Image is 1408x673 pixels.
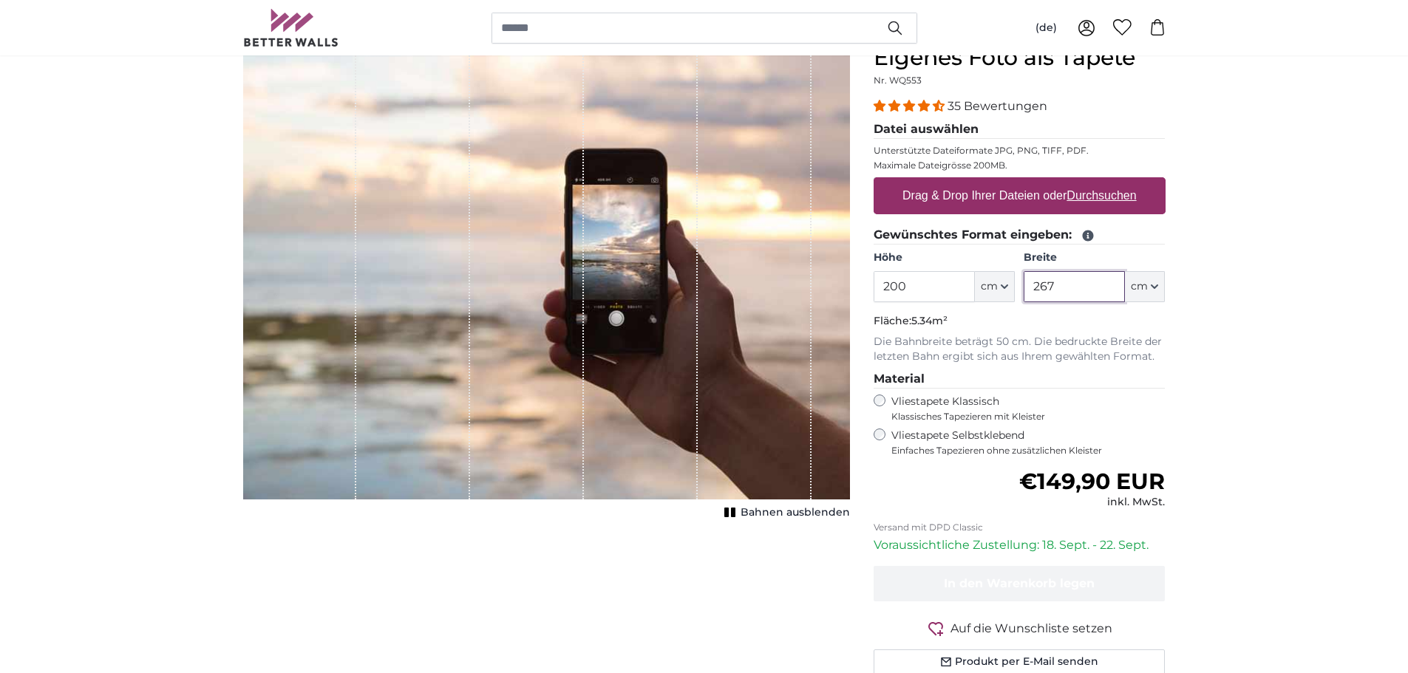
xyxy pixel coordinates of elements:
span: Auf die Wunschliste setzen [950,620,1112,638]
span: In den Warenkorb legen [944,576,1095,590]
button: (de) [1024,15,1069,41]
p: Maximale Dateigrösse 200MB. [874,160,1166,171]
span: cm [981,279,998,294]
span: cm [1131,279,1148,294]
p: Fläche: [874,314,1166,329]
p: Versand mit DPD Classic [874,522,1166,533]
span: 4.34 stars [874,99,948,113]
button: cm [975,271,1015,302]
span: Klassisches Tapezieren mit Kleister [891,411,1153,423]
div: inkl. MwSt. [1019,495,1165,510]
label: Vliestapete Klassisch [891,394,1153,423]
span: Einfaches Tapezieren ohne zusätzlichen Kleister [891,445,1166,457]
legend: Material [874,370,1166,389]
p: Unterstützte Dateiformate JPG, PNG, TIFF, PDF. [874,145,1166,157]
h1: Eigenes Foto als Tapete [874,44,1166,71]
label: Höhe [874,250,1015,265]
p: Voraussichtliche Zustellung: 18. Sept. - 22. Sept. [874,536,1166,554]
button: cm [1125,271,1165,302]
label: Breite [1024,250,1165,265]
span: Nr. WQ553 [874,75,922,86]
legend: Gewünschtes Format eingeben: [874,226,1166,245]
div: 1 of 1 [243,44,850,523]
span: 5.34m² [911,314,948,327]
button: Bahnen ausblenden [720,502,850,523]
span: 35 Bewertungen [948,99,1047,113]
button: In den Warenkorb legen [874,566,1166,601]
label: Drag & Drop Ihrer Dateien oder [897,181,1143,211]
span: €149,90 EUR [1019,468,1165,495]
img: Betterwalls [243,9,339,47]
p: Die Bahnbreite beträgt 50 cm. Die bedruckte Breite der letzten Bahn ergibt sich aus Ihrem gewählt... [874,335,1166,364]
label: Vliestapete Selbstklebend [891,428,1166,457]
legend: Datei auswählen [874,120,1166,139]
u: Durchsuchen [1067,189,1136,202]
button: Auf die Wunschliste setzen [874,619,1166,638]
span: Bahnen ausblenden [741,505,850,520]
